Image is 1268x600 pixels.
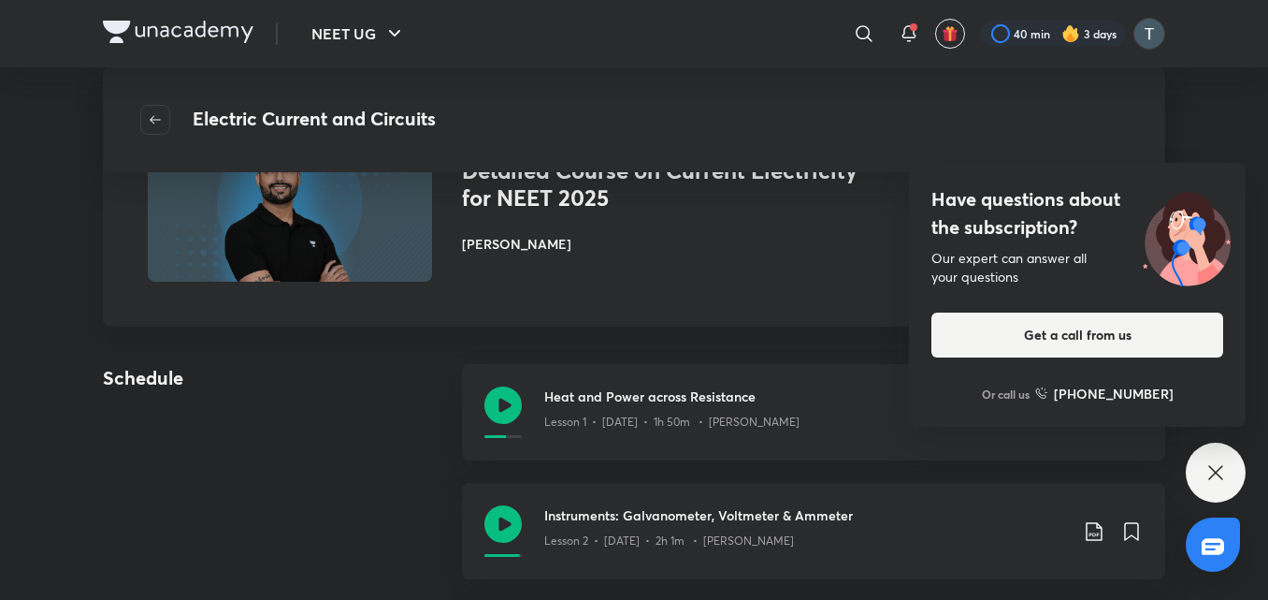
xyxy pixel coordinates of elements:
[1035,384,1174,403] a: [PHONE_NUMBER]
[103,21,253,43] img: Company Logo
[103,364,267,483] h4: Schedule
[1061,24,1080,43] img: streak
[462,157,881,212] h3: Detailed Course on Current Electricity for NEET 2025
[145,120,435,283] img: Thumbnail
[300,15,417,52] button: NEET UG
[462,364,1165,483] a: Heat and Power across ResistanceLesson 1 • [DATE] • 1h 50m • [PERSON_NAME]
[1054,384,1174,403] h6: [PHONE_NUMBER]
[462,234,881,254] h6: [PERSON_NAME]
[931,313,1223,358] button: Get a call from us
[982,386,1030,402] p: Or call us
[193,105,436,135] h4: Electric Current and Circuits
[544,505,1068,525] h3: Instruments: Galvanometer, Voltmeter & Ammeter
[103,21,253,48] a: Company Logo
[544,414,800,431] p: Lesson 1 • [DATE] • 1h 50m • [PERSON_NAME]
[935,19,965,49] button: avatar
[942,25,958,42] img: avatar
[931,185,1223,241] h4: Have questions about the subscription?
[544,387,1068,406] h3: Heat and Power across Resistance
[1128,185,1246,286] img: ttu_illustration_new.svg
[1133,18,1165,50] img: tanistha Dey
[931,249,1223,286] div: Our expert can answer all your questions
[544,533,794,549] p: Lesson 2 • [DATE] • 2h 1m • [PERSON_NAME]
